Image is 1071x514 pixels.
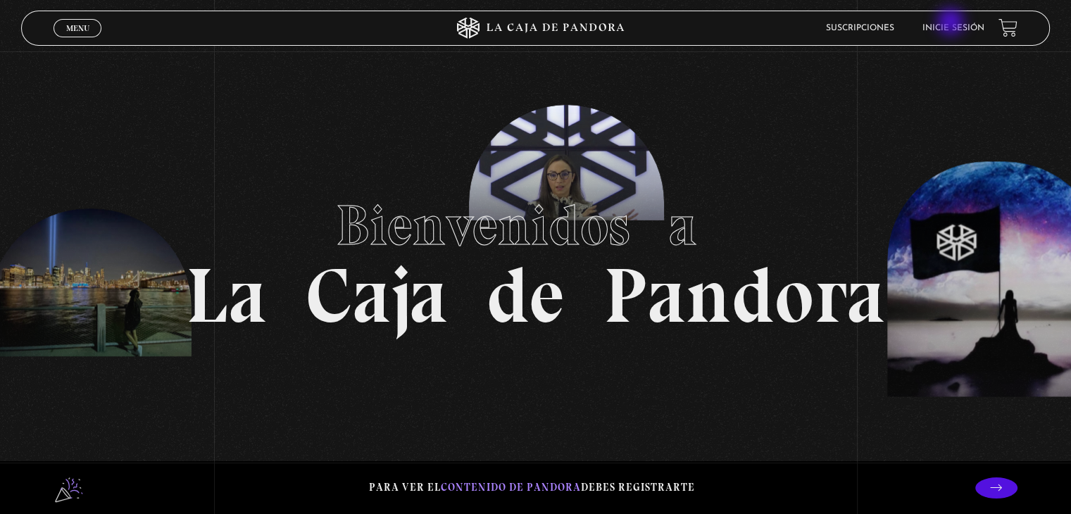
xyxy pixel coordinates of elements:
span: Menu [66,24,89,32]
span: contenido de Pandora [441,481,581,494]
span: Cerrar [61,35,94,45]
p: Para ver el debes registrarte [369,478,695,497]
h1: La Caja de Pandora [186,180,885,334]
span: Bienvenidos a [336,192,736,259]
a: Suscripciones [826,24,894,32]
a: View your shopping cart [998,18,1017,37]
a: Inicie sesión [922,24,984,32]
